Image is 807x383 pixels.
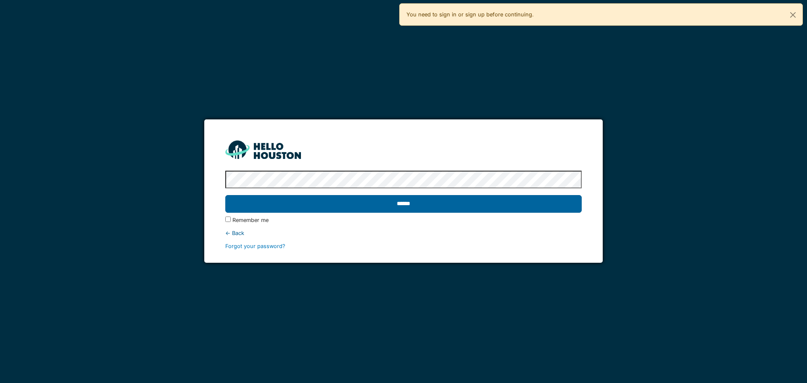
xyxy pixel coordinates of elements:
button: Close [783,4,802,26]
a: Forgot your password? [225,243,285,249]
label: Remember me [232,216,269,224]
img: HH_line-BYnF2_Hg.png [225,140,301,158]
div: You need to sign in or sign up before continuing. [399,3,803,26]
div: ← Back [225,229,581,237]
